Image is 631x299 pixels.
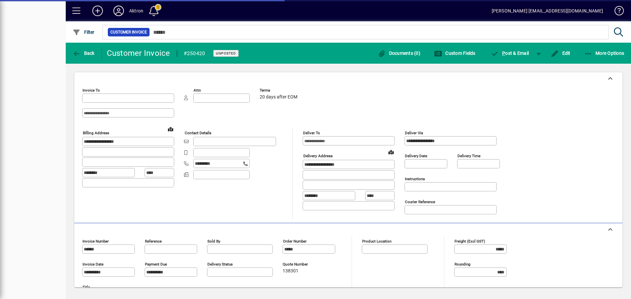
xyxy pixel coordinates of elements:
mat-label: Courier Reference [405,200,435,204]
mat-label: Instructions [405,177,425,181]
button: Filter [71,26,96,38]
button: Edit [549,47,572,59]
button: Custom Fields [432,47,477,59]
mat-label: Deliver To [303,131,320,135]
a: Knowledge Base [610,1,623,23]
button: Profile [108,5,129,17]
mat-label: Invoice number [82,239,109,244]
div: Aktron [129,6,143,16]
mat-label: Reference [145,239,162,244]
mat-label: Deliver via [405,131,423,135]
span: ost & Email [491,51,529,56]
mat-label: Freight (excl GST) [455,239,485,244]
mat-label: Order number [283,239,307,244]
mat-label: Attn [194,88,201,93]
span: Documents (0) [378,51,420,56]
mat-label: Title [82,285,90,289]
span: Custom Fields [434,51,476,56]
a: View on map [386,147,396,157]
button: More Options [583,47,626,59]
mat-label: Rounding [455,262,470,267]
span: Quote number [283,262,322,267]
mat-label: Payment due [145,262,167,267]
mat-label: Invoice date [82,262,104,267]
span: Unposted [216,51,236,55]
mat-label: Delivery time [457,154,480,158]
span: 138301 [283,268,298,274]
span: 20 days after EOM [260,95,297,100]
a: View on map [165,124,176,134]
div: #250420 [184,48,205,59]
mat-label: Sold by [207,239,220,244]
span: More Options [584,51,624,56]
span: Filter [73,30,95,35]
div: Customer Invoice [107,48,170,58]
button: Add [87,5,108,17]
mat-label: Delivery status [207,262,233,267]
button: Back [71,47,96,59]
app-page-header-button: Back [66,47,102,59]
button: Post & Email [488,47,532,59]
span: Back [73,51,95,56]
mat-label: Product location [362,239,391,244]
span: Terms [260,88,299,93]
span: Customer Invoice [110,29,147,35]
mat-label: Invoice To [82,88,100,93]
span: Edit [551,51,571,56]
div: [PERSON_NAME] [EMAIL_ADDRESS][DOMAIN_NAME] [492,6,603,16]
button: Documents (0) [376,47,422,59]
span: P [502,51,505,56]
mat-label: Delivery date [405,154,427,158]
